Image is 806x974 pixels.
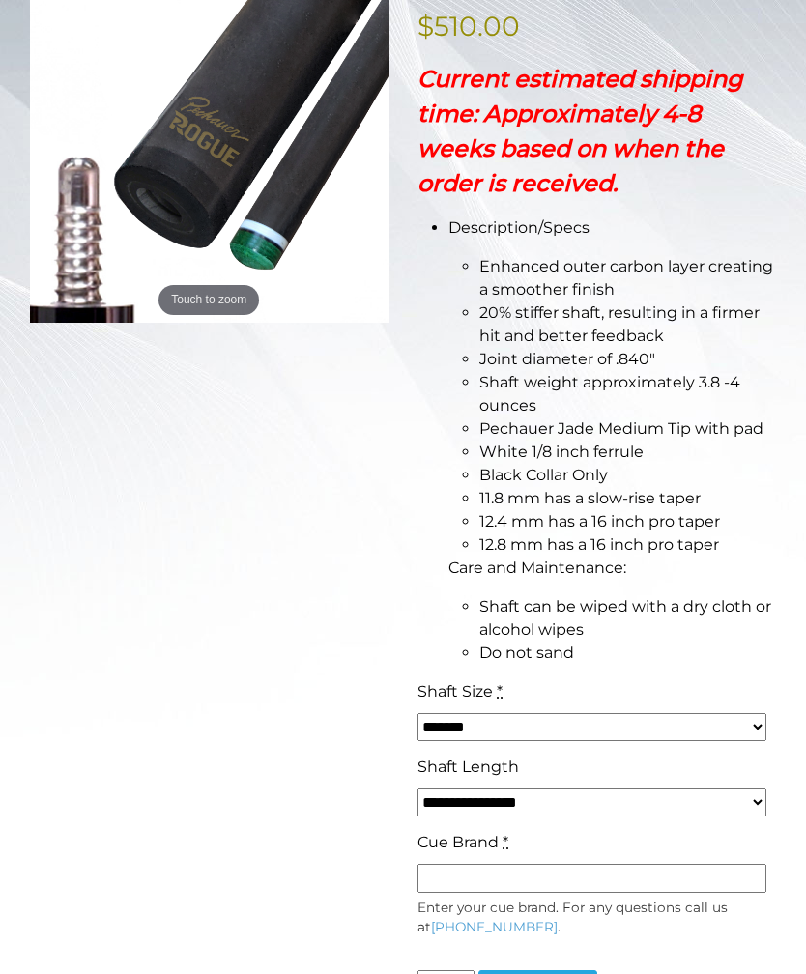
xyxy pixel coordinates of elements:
abbr: required [503,833,508,851]
div: Enter your cue brand. For any questions call us at . [417,893,766,937]
span: Do not sand [479,644,574,662]
span: $ [417,10,434,43]
span: White 1/8 inch ferrule [479,443,644,461]
span: 12.4 mm has a 16 inch pro taper [479,512,720,530]
span: Shaft weight approximately 3.8 -4 ounces [479,373,740,415]
strong: Current estimated shipping time: Approximately 4-8 weeks based on when the order is received. [417,65,743,197]
span: 12.8 mm has a 16 inch pro taper [479,535,719,554]
bdi: 510.00 [417,10,520,43]
span: Enhanced outer carbon layer creating a smoother finish [479,257,773,299]
span: Cue Brand [417,833,499,851]
span: Shaft Length [417,758,519,776]
span: Pechauer Jade Medium Tip with pad [479,419,763,438]
a: [PHONE_NUMBER] [431,919,558,934]
span: Joint diameter of .840″ [479,350,655,368]
span: Black Collar Only [479,466,608,484]
span: Description/Specs [448,218,590,237]
span: 11.8 mm has a slow-rise taper [479,489,701,507]
span: 20% stiffer shaft, resulting in a firmer hit and better feedback [479,303,760,345]
abbr: required [497,682,503,701]
span: Shaft Size [417,682,493,701]
span: Care and Maintenance: [448,559,626,577]
span: Shaft can be wiped with a dry cloth or alcohol wipes [479,597,771,639]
